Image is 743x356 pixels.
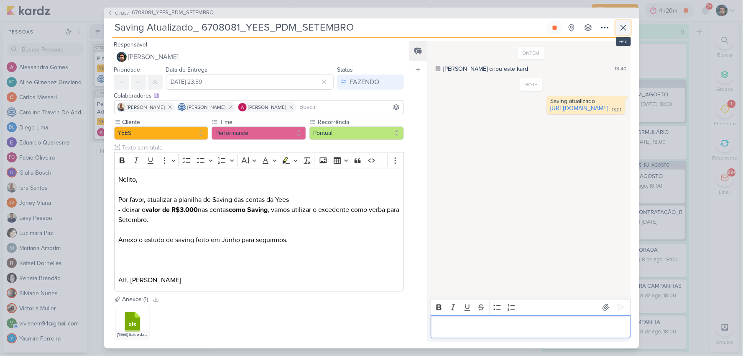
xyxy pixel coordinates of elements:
label: Data de Entrega [166,66,208,73]
span: Att, [PERSON_NAME] [118,276,181,284]
label: Cliente [122,118,209,126]
span: - deixar o nas contas , vamos utilizar o excedente como verba para Setembro. [118,206,399,224]
div: [PERSON_NAME] criou este kard [443,64,528,73]
div: Parar relógio [552,24,558,31]
button: [PERSON_NAME] [114,49,404,64]
img: Alessandra Gomes [238,103,247,111]
img: Iara Santos [117,103,125,111]
button: Pontual [309,126,404,140]
div: esc [616,37,631,46]
div: Editor editing area: main [431,315,631,338]
div: 13:01 [612,107,622,114]
input: Buscar [298,102,402,112]
button: FAZENDO [337,75,404,90]
div: [YEES] Saldo das contas.xlsx [116,330,149,339]
div: 13:40 [615,65,627,72]
span: [PERSON_NAME] [127,103,165,111]
span: [PERSON_NAME] [248,103,286,111]
div: Colaboradores [114,91,404,100]
img: Nelito Junior [117,52,127,62]
input: Kard Sem Título [112,20,546,35]
input: Select a date [166,75,334,90]
span: Por favor, atualizar a planilha de Saving das contas da Yees [118,196,289,204]
label: Responsável [114,41,148,48]
button: Performance [212,126,306,140]
div: Editor toolbar [114,152,404,168]
a: [URL][DOMAIN_NAME] [551,105,608,112]
label: Status [337,66,353,73]
strong: como Saving [229,206,268,214]
div: Saving atualizado [551,98,621,105]
img: Caroline Traven De Andrade [178,103,186,111]
div: Editor editing area: main [114,168,404,292]
div: Anexos (1) [123,295,148,304]
label: Prioridade [114,66,140,73]
div: FAZENDO [350,77,379,87]
span: Nelito, [118,175,138,184]
input: Texto sem título [121,143,404,152]
label: Recorrência [317,118,404,126]
span: Anexo o estudo de saving feito em Junho para seguirmos. [118,236,288,244]
label: Time [219,118,306,126]
span: [PERSON_NAME] [128,52,179,62]
strong: valor de R$3.000 [146,206,198,214]
button: YEES [114,126,209,140]
div: Editor toolbar [431,299,631,315]
span: [PERSON_NAME] [188,103,226,111]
